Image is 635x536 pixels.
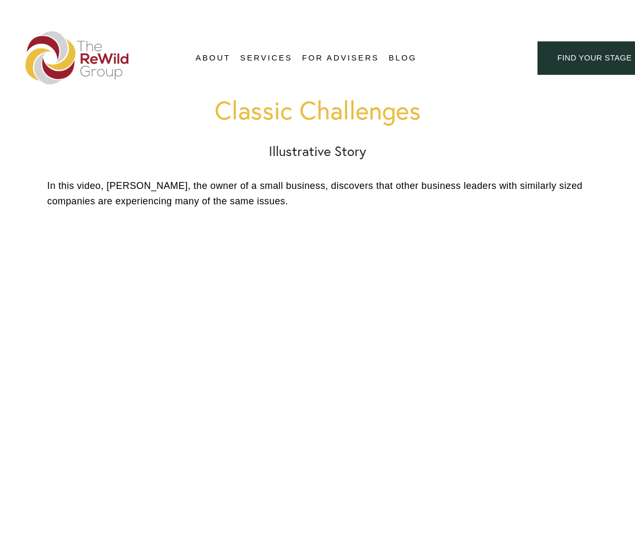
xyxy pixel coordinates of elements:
img: The ReWild Group [25,31,129,84]
a: folder dropdown [196,50,231,66]
p: In this video, [PERSON_NAME], the owner of a small business, discovers that other business leader... [47,178,588,209]
span: About [196,51,231,65]
a: For Advisers [302,50,379,66]
h1: Classic Challenges [47,96,588,124]
h2: Illustrative Story [47,143,588,159]
span: Services [240,51,293,65]
a: folder dropdown [240,50,293,66]
a: Blog [389,50,417,66]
